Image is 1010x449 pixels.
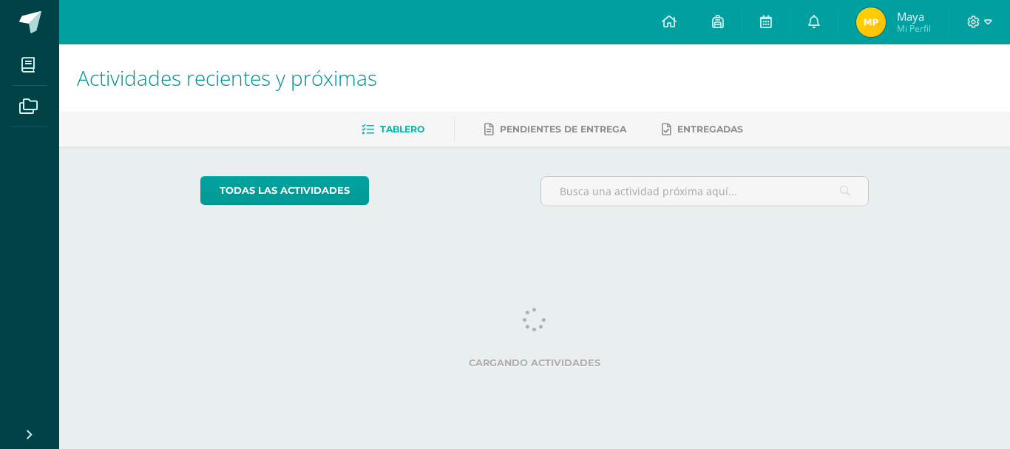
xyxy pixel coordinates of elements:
span: Maya [897,9,931,24]
span: Entregadas [677,124,743,135]
a: Entregadas [662,118,743,141]
span: Actividades recientes y próximas [77,64,377,92]
span: Mi Perfil [897,22,931,35]
span: Pendientes de entrega [500,124,626,135]
span: Tablero [380,124,424,135]
a: Pendientes de entrega [484,118,626,141]
label: Cargando actividades [200,357,870,368]
a: Tablero [362,118,424,141]
img: 44b7386e2150bafe6f75c9566b169429.png [856,7,886,37]
input: Busca una actividad próxima aquí... [541,177,869,206]
a: todas las Actividades [200,176,369,205]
